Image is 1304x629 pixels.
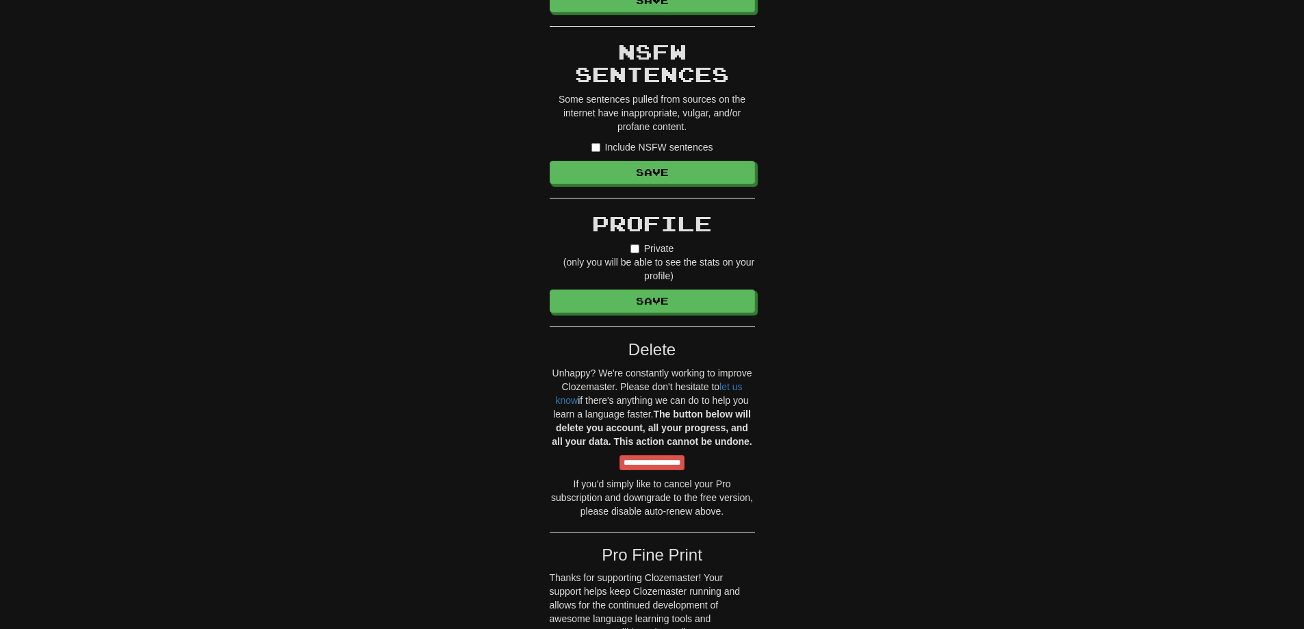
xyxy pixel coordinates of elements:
p: Some sentences pulled from sources on the internet have inappropriate, vulgar, and/or profane con... [550,92,755,133]
input: Include NSFW sentences [591,143,600,152]
h2: Profile [550,212,755,235]
label: Private (only you will be able to see the stats on your profile) [550,242,755,283]
a: let us know [555,381,742,406]
button: Save [550,290,755,313]
h2: NSFW Sentences [550,40,755,86]
p: If you'd simply like to cancel your Pro subscription and downgrade to the free version, please di... [550,477,755,518]
h3: Delete [550,341,755,359]
h3: Pro Fine Print [550,546,755,564]
p: Unhappy? We're constantly working to improve Clozemaster. Please don't hesitate to if there's any... [550,366,755,448]
input: Private(only you will be able to see the stats on your profile) [630,244,639,253]
button: Save [550,161,755,184]
strong: The button below will delete you account, all your progress, and all your data. This action canno... [552,409,752,447]
label: Include NSFW sentences [591,140,713,154]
